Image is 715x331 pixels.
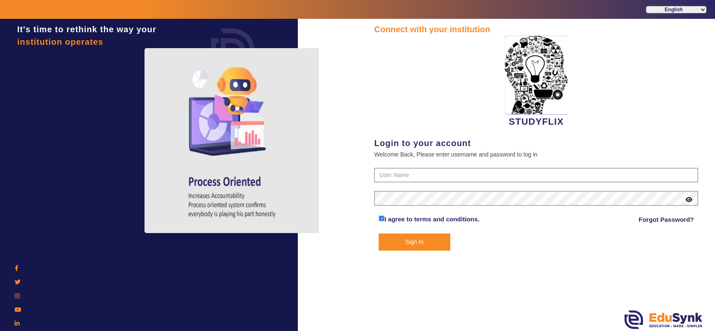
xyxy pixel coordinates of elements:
div: Welcome Back, Please enter username and password to log in [374,149,698,159]
div: Login to your account [374,137,698,149]
span: It's time to rethink the way your [17,25,156,34]
div: Connect with your institution [374,23,698,36]
span: institution operates [17,37,103,46]
img: login.png [201,19,264,82]
a: Forgot Password? [639,215,694,225]
img: 2da83ddf-6089-4dce-a9e2-416746467bdd [505,36,568,115]
img: edusynk.png [625,310,702,329]
img: login4.png [145,48,320,233]
a: I agree to terms and conditions. [385,216,480,223]
input: User Name [374,168,698,183]
button: Sign In [379,233,450,251]
div: STUDYFLIX [374,36,698,128]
